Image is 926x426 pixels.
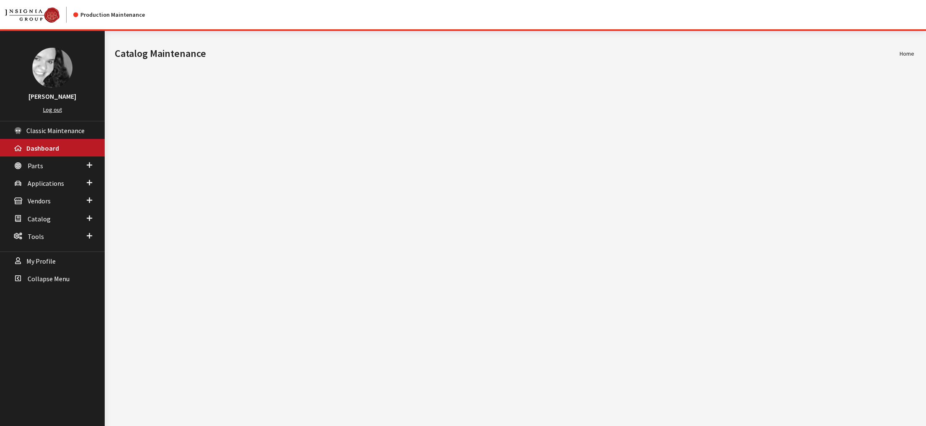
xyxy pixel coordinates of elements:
span: Classic Maintenance [26,126,85,135]
span: Catalog [28,215,51,223]
span: Tools [28,232,44,241]
li: Home [900,49,914,58]
span: Vendors [28,197,51,205]
img: Khrystal Dorton [32,48,72,88]
span: Parts [28,162,43,170]
div: Production Maintenance [73,10,145,19]
span: Dashboard [26,144,59,152]
span: Collapse Menu [28,275,70,283]
span: Applications [28,179,64,187]
h3: [PERSON_NAME] [8,91,96,101]
a: Insignia Group logo [5,7,73,23]
img: Catalog Maintenance [5,8,59,23]
a: Log out [43,106,62,113]
h1: Catalog Maintenance [115,46,900,61]
span: My Profile [26,257,56,265]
